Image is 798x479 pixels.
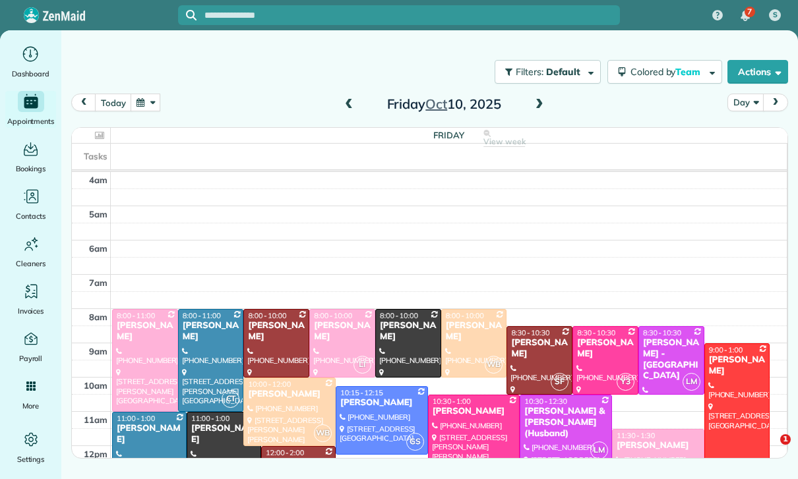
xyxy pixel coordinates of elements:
span: 1 [780,434,791,445]
span: 10am [84,380,107,391]
span: Oct [425,96,447,112]
span: 8:30 - 10:30 [577,328,615,337]
h2: Friday 10, 2025 [361,97,526,111]
div: [PERSON_NAME] [708,354,766,377]
div: [PERSON_NAME] [576,337,634,360]
span: 4am [89,175,107,185]
span: 10:00 - 12:00 [248,380,291,389]
span: View week [483,136,526,147]
a: Cleaners [5,233,56,270]
span: 9am [89,346,107,356]
div: [PERSON_NAME] [379,320,437,343]
button: prev [71,94,96,111]
span: Contacts [16,210,46,223]
a: Filters: Default [488,60,601,84]
span: 12:00 - 2:00 [266,448,304,457]
button: Filters: Default [495,60,601,84]
div: [PERSON_NAME] - [GEOGRAPHIC_DATA] [642,337,700,382]
a: Settings [5,429,56,466]
span: Team [675,66,702,78]
span: Invoices [18,304,44,318]
span: 8:00 - 11:00 [183,311,221,320]
span: 8:00 - 10:00 [248,311,286,320]
span: S [773,10,778,20]
div: [PERSON_NAME] [432,406,516,417]
button: Colored byTeam [607,60,722,84]
span: 6am [89,243,107,254]
span: LM [683,373,700,391]
div: [PERSON_NAME] [445,320,503,343]
span: Payroll [19,352,43,365]
div: [PERSON_NAME] [510,337,568,360]
span: 11am [84,414,107,425]
iframe: Intercom live chat [753,434,785,466]
a: Payroll [5,328,56,365]
span: Bookings [16,162,46,175]
span: 10:30 - 12:30 [524,397,567,406]
span: WB [485,356,503,374]
span: Dashboard [12,67,49,80]
span: Colored by [630,66,705,78]
span: 12pm [84,449,107,459]
span: 8:00 - 10:00 [380,311,418,320]
span: 11:30 - 1:30 [617,431,655,440]
span: Y3 [617,373,634,391]
div: [PERSON_NAME] [616,440,700,451]
div: [PERSON_NAME] & [PERSON_NAME] (Husband) [524,406,608,439]
div: [PERSON_NAME] [182,320,240,343]
div: [PERSON_NAME] [313,320,371,343]
button: next [763,94,788,111]
a: Bookings [5,138,56,175]
span: 8:00 - 10:00 [314,311,352,320]
span: LI [353,356,371,374]
span: 10:30 - 1:00 [433,397,471,406]
span: 8:00 - 11:00 [117,311,155,320]
span: 7 [747,7,752,17]
span: 5am [89,209,107,219]
span: 8:30 - 10:30 [511,328,549,337]
div: [PERSON_NAME] [247,389,332,400]
span: 10:15 - 12:15 [340,388,383,397]
div: [PERSON_NAME] [116,320,174,343]
span: 8:00 - 10:00 [446,311,484,320]
span: GS [406,433,424,451]
span: 11:00 - 1:00 [191,414,230,423]
div: [PERSON_NAME] [340,397,424,409]
div: [PERSON_NAME] [247,320,305,343]
span: 11:00 - 1:00 [117,414,155,423]
span: Friday [433,130,464,140]
span: SF [551,373,568,391]
span: Settings [17,453,45,466]
span: 8am [89,312,107,322]
span: 8:30 - 10:30 [643,328,681,337]
span: CT [222,390,239,408]
span: WB [314,424,332,442]
span: More [22,399,39,412]
a: Contacts [5,186,56,223]
a: Invoices [5,281,56,318]
span: LM [590,441,608,459]
button: Actions [727,60,788,84]
a: Dashboard [5,43,56,80]
button: Day [727,94,764,111]
div: [PERSON_NAME] [116,423,183,445]
span: Appointments [7,115,55,128]
button: today [95,94,131,111]
div: 7 unread notifications [731,1,759,30]
span: 7am [89,277,107,288]
span: Tasks [84,151,107,161]
span: Default [546,66,581,78]
button: Focus search [178,10,197,20]
span: Filters: [516,66,543,78]
div: [PERSON_NAME] [191,423,257,445]
span: Cleaners [16,257,46,270]
span: 9:00 - 1:00 [709,345,743,354]
svg: Focus search [186,10,197,20]
a: Appointments [5,91,56,128]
